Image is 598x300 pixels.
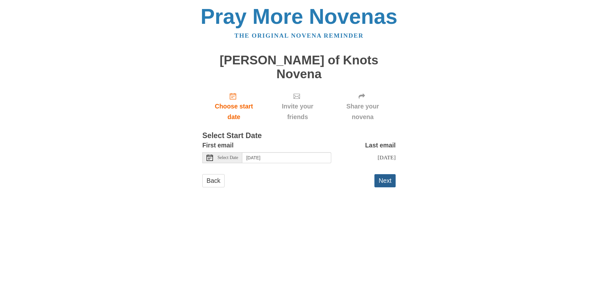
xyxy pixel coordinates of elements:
[272,101,323,122] span: Invite your friends
[265,87,330,126] div: Click "Next" to confirm your start date first.
[201,5,398,28] a: Pray More Novenas
[202,174,225,187] a: Back
[378,154,396,161] span: [DATE]
[202,53,396,81] h1: [PERSON_NAME] of Knots Novena
[336,101,389,122] span: Share your novena
[235,32,364,39] a: The original novena reminder
[330,87,396,126] div: Click "Next" to confirm your start date first.
[202,87,265,126] a: Choose start date
[217,155,238,160] span: Select Date
[202,132,396,140] h3: Select Start Date
[209,101,259,122] span: Choose start date
[202,140,234,151] label: First email
[365,140,396,151] label: Last email
[374,174,396,187] button: Next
